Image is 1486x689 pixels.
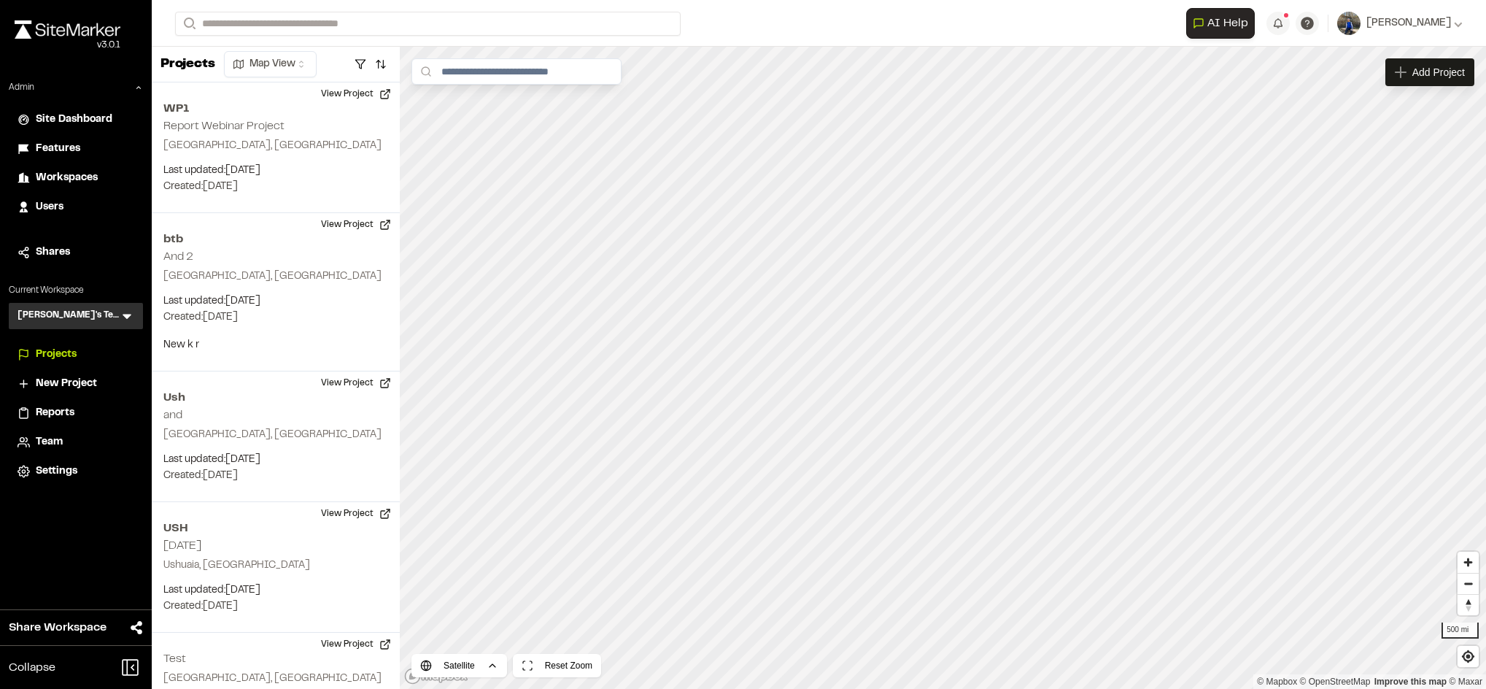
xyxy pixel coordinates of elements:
p: Created: [DATE] [163,179,388,195]
p: Created: [DATE] [163,468,388,484]
h2: btb [163,231,388,248]
p: [GEOGRAPHIC_DATA], [GEOGRAPHIC_DATA] [163,269,388,285]
h2: Report Webinar Project [163,121,285,131]
span: Users [36,199,63,215]
a: OpenStreetMap [1300,677,1371,687]
a: Shares [18,245,134,261]
img: User [1337,12,1361,35]
button: View Project [312,213,400,236]
button: Zoom out [1458,573,1479,594]
p: Last updated: [DATE] [163,452,388,468]
a: Reports [18,405,134,421]
span: Collapse [9,659,55,677]
button: Find my location [1458,646,1479,667]
button: Reset bearing to north [1458,594,1479,615]
h2: Test [163,654,186,664]
p: [GEOGRAPHIC_DATA], [GEOGRAPHIC_DATA] [163,671,388,687]
span: Share Workspace [9,619,107,636]
p: Admin [9,81,34,94]
a: Site Dashboard [18,112,134,128]
button: [PERSON_NAME] [1337,12,1463,35]
button: Search [175,12,201,36]
p: New k r [163,337,388,353]
a: Team [18,434,134,450]
p: Current Workspace [9,284,143,297]
span: Workspaces [36,170,98,186]
a: Workspaces [18,170,134,186]
button: View Project [312,502,400,526]
span: Reports [36,405,74,421]
a: Maxar [1449,677,1482,687]
span: Reset bearing to north [1458,595,1479,615]
div: Oh geez...please don't... [15,39,120,52]
a: New Project [18,376,134,392]
p: Created: [DATE] [163,309,388,326]
button: View Project [312,82,400,106]
h2: WP1 [163,100,388,118]
button: View Project [312,372,400,395]
p: Last updated: [DATE] [163,293,388,309]
span: Site Dashboard [36,112,112,128]
canvas: Map [400,47,1486,689]
div: 500 mi [1442,623,1479,639]
p: Ushuaia, [GEOGRAPHIC_DATA] [163,558,388,574]
a: Settings [18,463,134,480]
h2: USH [163,520,388,537]
a: Projects [18,347,134,363]
h2: And 2 [163,252,193,262]
p: [GEOGRAPHIC_DATA], [GEOGRAPHIC_DATA] [163,427,388,443]
span: Team [36,434,63,450]
p: Last updated: [DATE] [163,163,388,179]
span: Add Project [1412,65,1465,80]
h3: [PERSON_NAME]'s Test [18,309,120,323]
a: Mapbox logo [404,668,468,685]
h2: and [163,410,182,420]
button: Satellite [411,654,507,677]
h2: Ush [163,389,388,407]
a: Map feedback [1374,677,1447,687]
p: Last updated: [DATE] [163,582,388,598]
button: Reset Zoom [513,654,601,677]
button: Open AI Assistant [1186,8,1255,39]
button: Zoom in [1458,552,1479,573]
h2: [DATE] [163,541,201,551]
p: Projects [160,55,215,74]
span: New Project [36,376,97,392]
a: Features [18,141,134,157]
a: Mapbox [1257,677,1297,687]
button: View Project [312,633,400,656]
p: Created: [DATE] [163,598,388,615]
span: Projects [36,347,77,363]
span: [PERSON_NAME] [1366,15,1451,31]
p: [GEOGRAPHIC_DATA], [GEOGRAPHIC_DATA] [163,138,388,154]
div: Open AI Assistant [1186,8,1261,39]
img: rebrand.png [15,20,120,39]
a: Users [18,199,134,215]
span: Shares [36,245,70,261]
span: AI Help [1207,15,1248,32]
span: Features [36,141,80,157]
span: Settings [36,463,77,480]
